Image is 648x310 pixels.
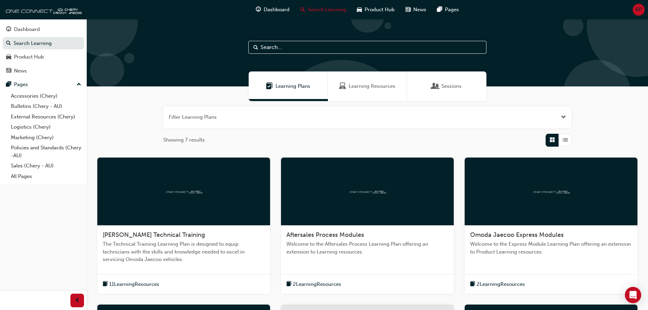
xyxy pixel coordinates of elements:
[432,3,464,17] a: pages-iconPages
[8,143,84,161] a: Policies and Standards (Chery -AU)
[328,71,407,101] a: Learning ResourcesLearning Resources
[77,80,81,89] span: up-icon
[293,280,341,288] span: 2 Learning Resources
[286,231,364,239] span: Aftersales Process Modules
[6,54,11,60] span: car-icon
[103,231,205,239] span: [PERSON_NAME] Technical Training
[432,82,439,90] span: Sessions
[3,65,84,77] a: News
[14,67,27,75] div: News
[8,112,84,122] a: External Resources (Chery)
[248,41,486,54] input: Search...
[109,280,159,288] span: 11 Learning Resources
[625,287,641,303] div: Open Intercom Messenger
[3,37,84,50] a: Search Learning
[103,240,265,263] span: The Technical Training Learning Plan is designed to equip technicians with the skills and knowled...
[264,6,289,14] span: Dashboard
[103,280,108,289] span: book-icon
[266,82,273,90] span: Learning Plans
[8,122,84,132] a: Logistics (Chery)
[163,136,205,144] span: Showing 7 results
[470,240,632,256] span: Welcome to the Express Module Learning Plan offering an extension to Product Learning resources.
[442,82,462,90] span: Sessions
[532,188,570,194] img: oneconnect
[349,82,395,90] span: Learning Resources
[75,296,80,305] span: prev-icon
[249,71,328,101] a: Learning PlansLearning Plans
[103,280,159,289] button: book-icon11LearningResources
[276,82,310,90] span: Learning Plans
[365,6,395,14] span: Product Hub
[253,44,258,51] span: Search
[6,68,11,74] span: news-icon
[8,101,84,112] a: Bulletins (Chery - AU)
[445,6,459,14] span: Pages
[286,280,292,289] span: book-icon
[8,161,84,171] a: Sales (Chery - AU)
[6,40,11,47] span: search-icon
[357,5,362,14] span: car-icon
[405,5,411,14] span: news-icon
[561,113,566,121] button: Open the filter
[97,158,270,294] a: oneconnect[PERSON_NAME] Technical TrainingThe Technical Training Learning Plan is designed to equ...
[400,3,432,17] a: news-iconNews
[250,3,295,17] a: guage-iconDashboard
[300,5,305,14] span: search-icon
[413,6,426,14] span: News
[339,82,346,90] span: Learning Resources
[3,3,82,16] img: oneconnect
[14,81,28,88] div: Pages
[349,188,386,194] img: oneconnect
[308,6,346,14] span: Search Learning
[3,22,84,78] button: DashboardSearch LearningProduct HubNews
[3,51,84,63] a: Product Hub
[407,71,486,101] a: SessionsSessions
[295,3,351,17] a: search-iconSearch Learning
[470,231,564,239] span: Omoda Jaecoo Express Modules
[470,280,525,289] button: book-icon2LearningResources
[563,136,568,144] span: List
[165,188,202,194] img: oneconnect
[470,280,475,289] span: book-icon
[14,26,40,33] div: Dashboard
[465,158,637,294] a: oneconnectOmoda Jaecoo Express ModulesWelcome to the Express Module Learning Plan offering an ext...
[256,5,261,14] span: guage-icon
[3,78,84,91] button: Pages
[633,4,645,16] button: RP
[8,91,84,101] a: Accessories (Chery)
[14,53,44,61] div: Product Hub
[550,136,555,144] span: Grid
[477,280,525,288] span: 2 Learning Resources
[635,6,642,14] span: RP
[8,171,84,182] a: All Pages
[8,132,84,143] a: Marketing (Chery)
[286,280,341,289] button: book-icon2LearningResources
[437,5,442,14] span: pages-icon
[3,23,84,36] a: Dashboard
[351,3,400,17] a: car-iconProduct Hub
[6,82,11,88] span: pages-icon
[286,240,448,256] span: Welcome to the Aftersales Process Learning Plan offering an extension to Learning resources.
[6,27,11,33] span: guage-icon
[281,158,454,294] a: oneconnectAftersales Process ModulesWelcome to the Aftersales Process Learning Plan offering an e...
